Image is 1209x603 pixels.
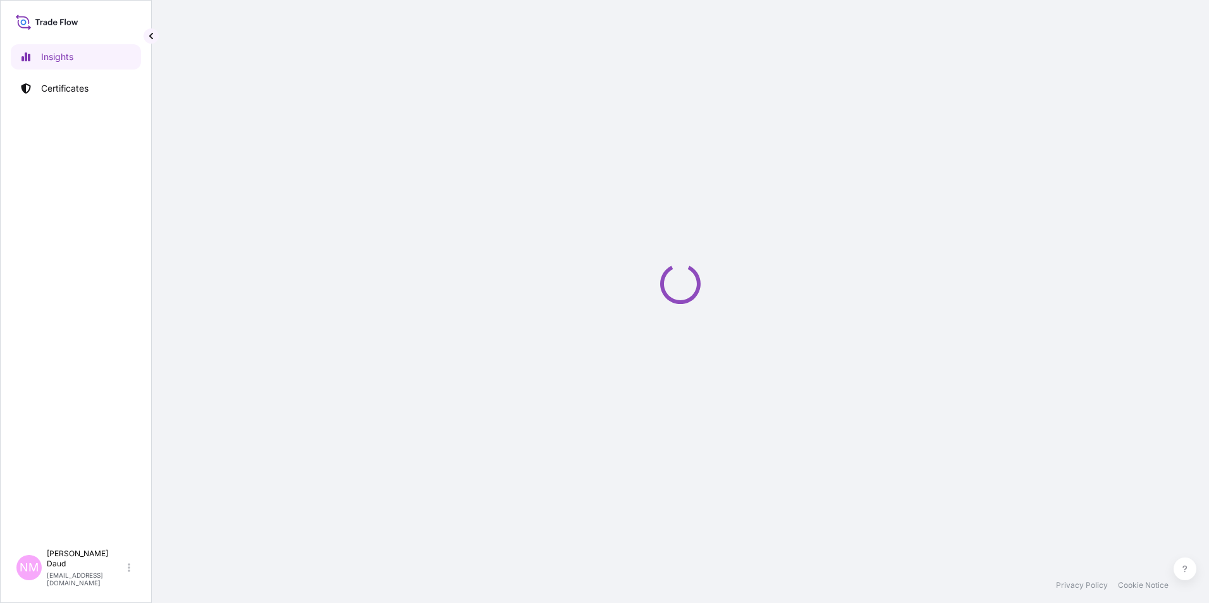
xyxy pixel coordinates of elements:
[1118,580,1169,590] a: Cookie Notice
[20,561,39,574] span: NM
[1056,580,1108,590] a: Privacy Policy
[11,76,141,101] a: Certificates
[41,51,73,63] p: Insights
[47,571,125,587] p: [EMAIL_ADDRESS][DOMAIN_NAME]
[11,44,141,70] a: Insights
[47,549,125,569] p: [PERSON_NAME] Daud
[41,82,89,95] p: Certificates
